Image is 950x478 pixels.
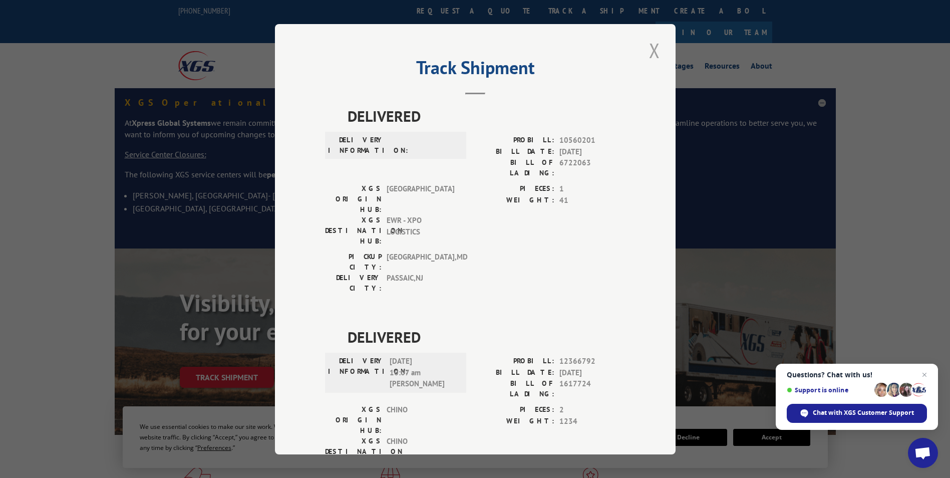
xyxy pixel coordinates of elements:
label: DELIVERY INFORMATION: [328,135,385,156]
span: [DATE] [559,146,625,157]
label: PIECES: [475,183,554,195]
span: CHINO [387,404,454,436]
label: DELIVERY CITY: [325,273,382,294]
span: 1617724 [559,378,625,399]
span: [DATE] 10:07 am [PERSON_NAME] [390,356,457,390]
span: Support is online [787,386,871,394]
label: BILL OF LADING: [475,157,554,178]
label: PIECES: [475,404,554,416]
a: Open chat [908,438,938,468]
label: XGS DESTINATION HUB: [325,215,382,247]
span: DELIVERED [348,105,625,127]
label: BILL DATE: [475,146,554,157]
span: 6722063 [559,157,625,178]
span: EWR - XPO LOGISTICS [387,215,454,247]
label: BILL DATE: [475,367,554,378]
h2: Track Shipment [325,61,625,80]
span: DELIVERED [348,326,625,348]
label: PROBILL: [475,135,554,146]
span: 1 [559,183,625,195]
label: WEIGHT: [475,194,554,206]
span: 41 [559,194,625,206]
span: [DATE] [559,367,625,378]
label: DELIVERY INFORMATION: [328,356,385,390]
span: 1234 [559,415,625,427]
label: PICKUP CITY: [325,252,382,273]
span: [GEOGRAPHIC_DATA] , MD [387,252,454,273]
span: Chat with XGS Customer Support [813,408,914,417]
span: PASSAIC , NJ [387,273,454,294]
button: Close modal [646,37,663,64]
span: Questions? Chat with us! [787,371,927,379]
label: XGS ORIGIN HUB: [325,404,382,436]
span: [GEOGRAPHIC_DATA] [387,183,454,215]
label: WEIGHT: [475,415,554,427]
span: 12366792 [559,356,625,367]
span: 10560201 [559,135,625,146]
label: BILL OF LADING: [475,378,554,399]
label: XGS DESTINATION HUB: [325,436,382,467]
label: XGS ORIGIN HUB: [325,183,382,215]
span: CHINO [387,436,454,467]
label: PROBILL: [475,356,554,367]
span: 2 [559,404,625,416]
span: Chat with XGS Customer Support [787,404,927,423]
